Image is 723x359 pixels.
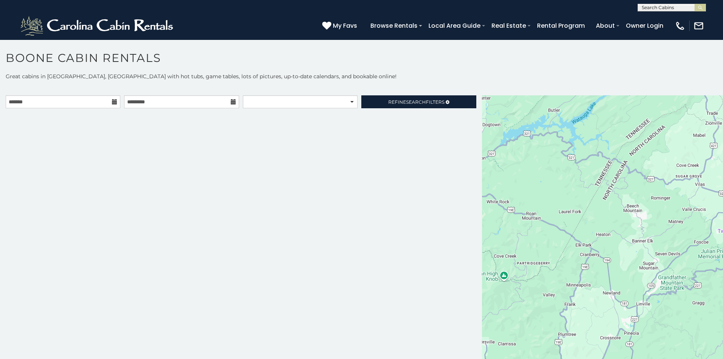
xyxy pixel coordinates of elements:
span: Refine Filters [388,99,444,105]
a: Rental Program [533,19,589,32]
a: RefineSearchFilters [361,95,476,108]
img: mail-regular-white.png [693,21,704,31]
a: Browse Rentals [367,19,421,32]
a: My Favs [322,21,359,31]
a: Local Area Guide [425,19,484,32]
a: About [592,19,619,32]
img: White-1-2.png [19,14,176,37]
img: phone-regular-white.png [675,21,685,31]
span: My Favs [333,21,357,30]
span: Search [406,99,426,105]
a: Owner Login [622,19,667,32]
a: Real Estate [488,19,530,32]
